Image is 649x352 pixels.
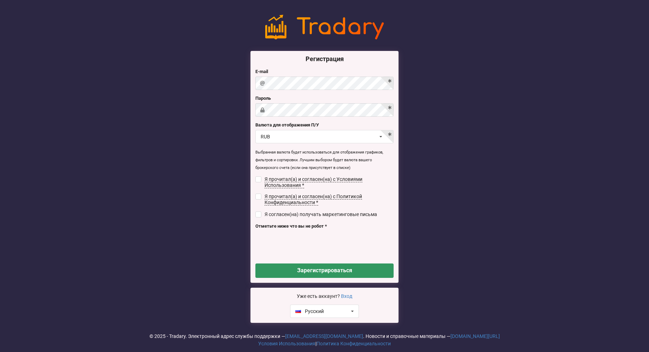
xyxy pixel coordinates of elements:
[255,68,394,75] label: E-mail
[316,341,391,346] a: Политика Конфиденциальности
[5,333,644,347] div: © 2025 - Tradary. Электронный адрес службы поддержки — . Новости и справочные материалы — |
[255,122,394,129] label: Валюта для отображения П/У
[255,293,394,300] p: Уже есть аккаунт?
[258,341,315,346] a: Условия Использования
[255,55,394,63] h3: Регистрация
[265,194,362,206] span: Я прочитал(а) и согласен(на) с Политикой Конфиденциальности *
[265,176,362,188] span: Я прочитал(а) и согласен(на) с Условиями Использования *
[255,223,394,230] label: Отметьте ниже что вы не робот *
[261,134,270,139] div: RUB
[341,293,352,299] a: Вход
[255,263,394,278] button: Зарегистрироваться
[450,333,500,339] a: [DOMAIN_NAME][URL]
[255,95,394,102] label: Пароль
[255,150,383,170] small: Выбранная валюта будет использоваться для отображения графиков, фильтров и сортировки. Лучшим выб...
[255,211,377,217] label: Я согласен(на) получать маркетинговые письма
[295,309,324,314] div: Русский
[265,15,384,39] img: logo-noslogan-1ad60627477bfbe4b251f00f67da6d4e.png
[285,333,363,339] a: [EMAIL_ADDRESS][DOMAIN_NAME]
[255,231,362,259] iframe: reCAPTCHA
